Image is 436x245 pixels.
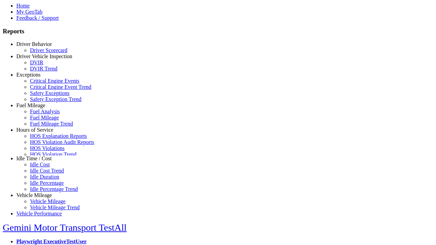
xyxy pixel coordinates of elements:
[16,72,41,78] a: Exceptions
[3,28,433,35] h3: Reports
[30,47,67,53] a: Driver Scorecard
[30,174,59,180] a: Idle Duration
[30,180,64,186] a: Idle Percentage
[30,139,94,145] a: HOS Violation Audit Reports
[3,222,127,233] a: Gemini Motor Transport TestAll
[16,211,62,216] a: Vehicle Performance
[30,66,57,71] a: DVIR Trend
[16,3,30,9] a: Home
[30,96,81,102] a: Safety Exception Trend
[16,239,87,244] a: Playwright ExecutiveTestUser
[30,133,87,139] a: HOS Explanation Reports
[30,205,80,210] a: Vehicle Mileage Trend
[30,90,69,96] a: Safety Exceptions
[16,156,52,161] a: Idle Time / Cost
[16,53,72,59] a: Driver Vehicle Inspection
[30,198,65,204] a: Vehicle Mileage
[30,78,79,84] a: Critical Engine Events
[16,102,45,108] a: Fuel Mileage
[30,109,60,114] a: Fuel Analysis
[30,186,78,192] a: Idle Percentage Trend
[16,9,43,15] a: My GeoTab
[16,41,52,47] a: Driver Behavior
[30,60,43,65] a: DVIR
[30,84,91,90] a: Critical Engine Event Trend
[16,127,53,133] a: Hours of Service
[30,151,77,157] a: HOS Violation Trend
[30,121,73,127] a: Fuel Mileage Trend
[30,168,64,174] a: Idle Cost Trend
[30,145,64,151] a: HOS Violations
[30,115,59,120] a: Fuel Mileage
[30,162,50,167] a: Idle Cost
[16,15,59,21] a: Feedback / Support
[16,192,52,198] a: Vehicle Mileage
